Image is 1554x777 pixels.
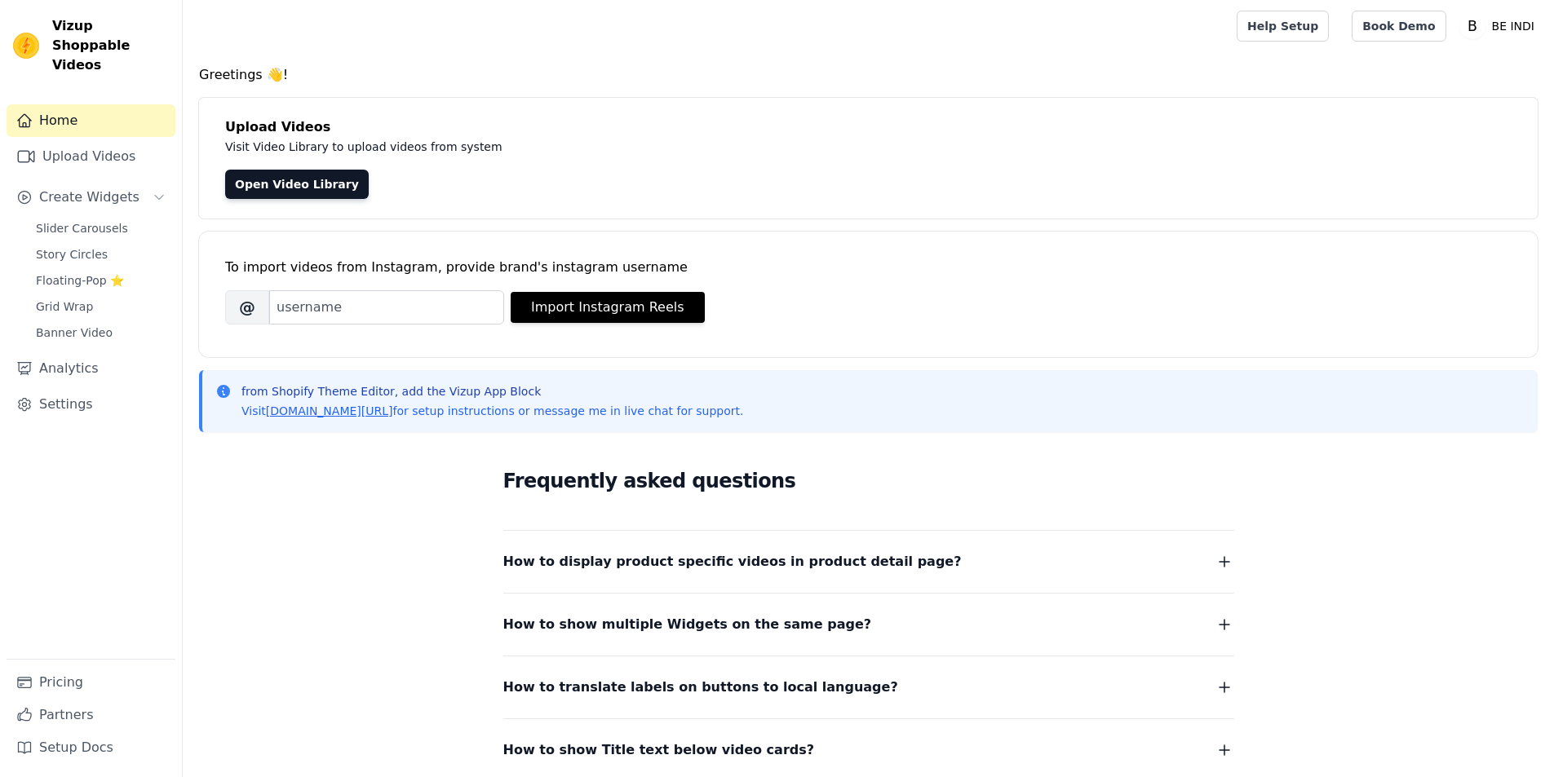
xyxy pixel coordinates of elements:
[266,404,393,417] a: [DOMAIN_NAME][URL]
[225,258,1512,277] div: To import videos from Instagram, provide brand's instagram username
[503,613,1234,636] button: How to show multiple Widgets on the same page?
[1459,11,1541,41] button: B BE INDI
[503,676,1234,699] button: How to translate labels on buttons to local language?
[13,33,39,59] img: Vizup
[36,220,128,236] span: Slider Carousels
[1485,11,1541,41] p: BE INDI
[7,181,175,214] button: Create Widgets
[39,188,139,207] span: Create Widgets
[26,269,175,292] a: Floating-Pop ⭐
[7,352,175,385] a: Analytics
[7,699,175,731] a: Partners
[1237,11,1329,42] a: Help Setup
[511,292,705,323] button: Import Instagram Reels
[7,104,175,137] a: Home
[225,137,956,157] p: Visit Video Library to upload videos from system
[36,324,113,341] span: Banner Video
[241,403,743,419] p: Visit for setup instructions or message me in live chat for support.
[241,383,743,400] p: from Shopify Theme Editor, add the Vizup App Block
[7,731,175,764] a: Setup Docs
[225,170,369,199] a: Open Video Library
[7,388,175,421] a: Settings
[225,290,269,324] span: @
[225,117,1512,137] h4: Upload Videos
[7,140,175,173] a: Upload Videos
[52,16,169,75] span: Vizup Shoppable Videos
[36,298,93,315] span: Grid Wrap
[1468,18,1477,34] text: B
[1352,11,1446,42] a: Book Demo
[503,676,898,699] span: How to translate labels on buttons to local language?
[269,290,504,324] input: username
[503,739,815,762] span: How to show Title text below video cards?
[36,272,124,289] span: Floating-Pop ⭐
[26,295,175,318] a: Grid Wrap
[503,613,872,636] span: How to show multiple Widgets on the same page?
[26,243,175,266] a: Story Circles
[36,246,108,263] span: Story Circles
[7,666,175,699] a: Pricing
[503,550,1234,573] button: How to display product specific videos in product detail page?
[26,321,175,344] a: Banner Video
[199,65,1538,85] h4: Greetings 👋!
[503,465,1234,497] h2: Frequently asked questions
[26,217,175,240] a: Slider Carousels
[503,739,1234,762] button: How to show Title text below video cards?
[503,550,962,573] span: How to display product specific videos in product detail page?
